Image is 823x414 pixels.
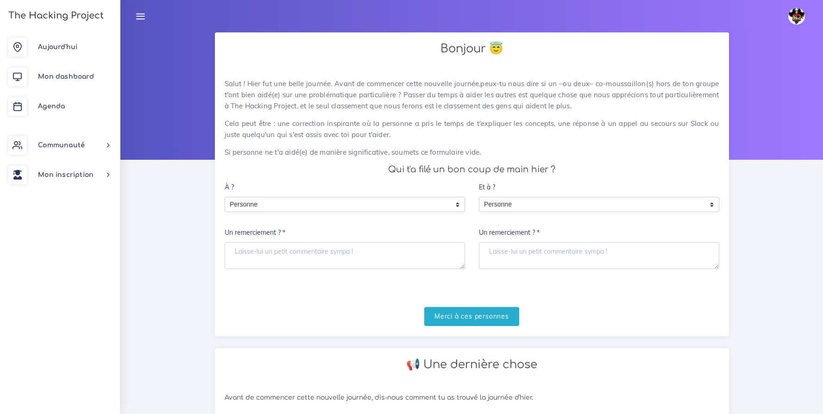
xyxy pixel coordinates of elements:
span: Personne [479,197,705,212]
span: Communauté [38,142,85,149]
label: Et à ? [479,178,495,197]
label: Un remerciement ? * [479,224,540,243]
h6: Avant de commencer cette nouvelle journée, dis-nous comment tu as trouvé la journée d'hier. [225,394,719,402]
img: avatar [788,8,805,25]
span: Mon inscription [38,171,94,178]
h2: Bonjour 😇 [225,42,719,56]
span: Agenda [38,103,65,110]
h2: 📢 Une dernière chose [225,358,719,371]
span: Personne [225,197,451,212]
label: Un remerciement ? * [225,224,285,243]
h3: The Hacking Project [6,11,104,21]
span: Aujourd'hui [38,44,77,50]
p: Cela peut être : une correction inspirante où la personne a pris le temps de t'expliquer les conc... [225,118,719,140]
input: Merci à ces personnes [424,307,519,326]
label: À ? [225,178,234,197]
h4: Qui t'a filé un bon coup de main hier ? [225,164,719,175]
p: Si personne ne t'a aidé(e) de manière significative, soumets ce formulaire vide. [225,147,719,158]
span: Mon dashboard [38,73,94,80]
p: Salut ! Hier fut une belle journée. Avant de commencer cette nouvelle journée,peux-tu nous dire s... [225,78,719,112]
